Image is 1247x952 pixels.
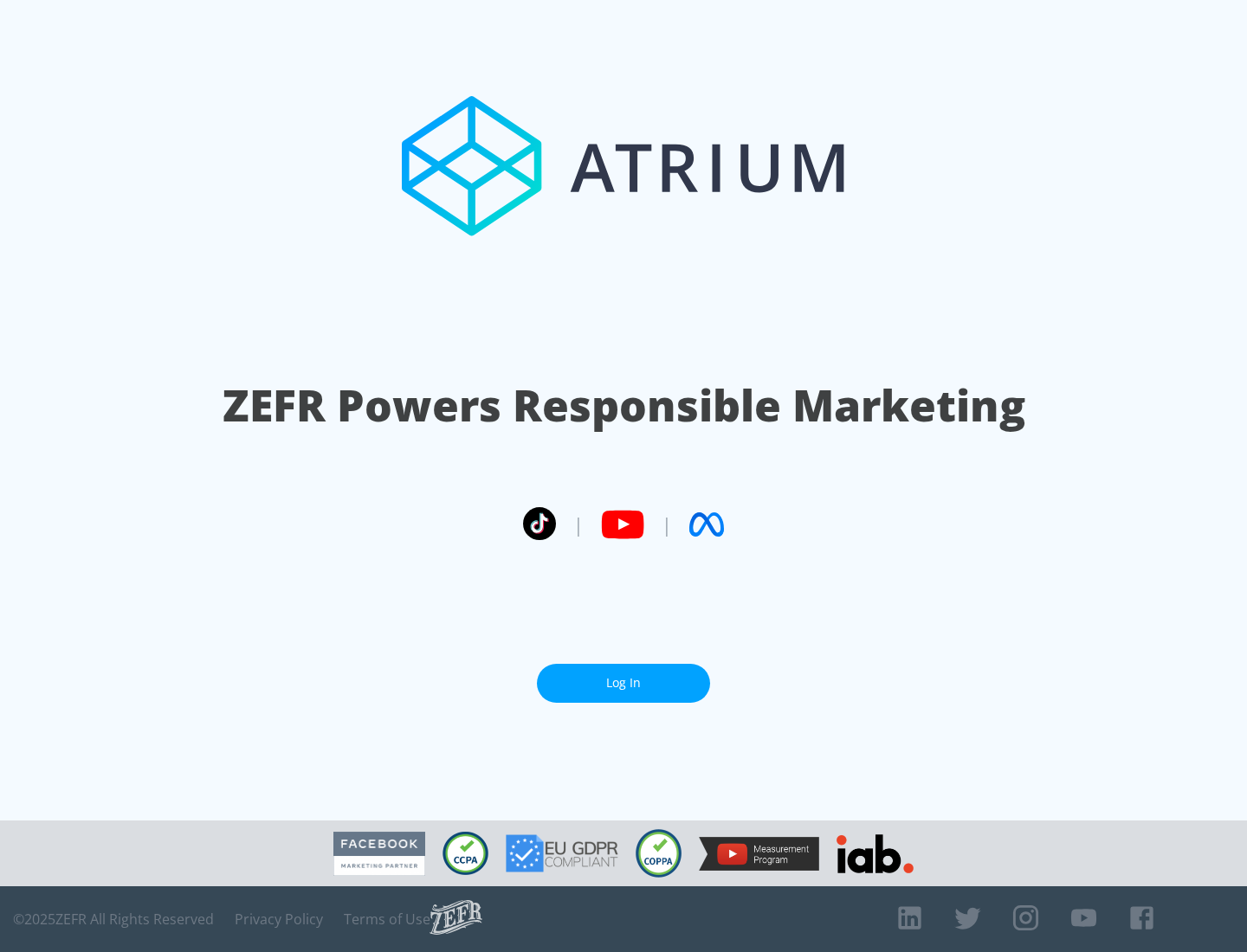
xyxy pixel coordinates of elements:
img: COPPA Compliant [636,829,682,878]
span: | [573,511,584,537]
a: Privacy Policy [235,910,323,928]
a: Terms of Use [344,910,430,928]
img: Facebook Marketing Partner [333,832,425,876]
h1: ZEFR Powers Responsible Marketing [223,376,1025,435]
img: IAB [837,834,914,873]
a: Log In [537,664,710,703]
span: | [662,511,672,537]
span: © 2025 ZEFR All Rights Reserved [13,910,214,928]
img: YouTube Measurement Program [699,837,819,871]
img: GDPR Compliant [506,834,618,872]
img: CCPA Compliant [443,832,488,875]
